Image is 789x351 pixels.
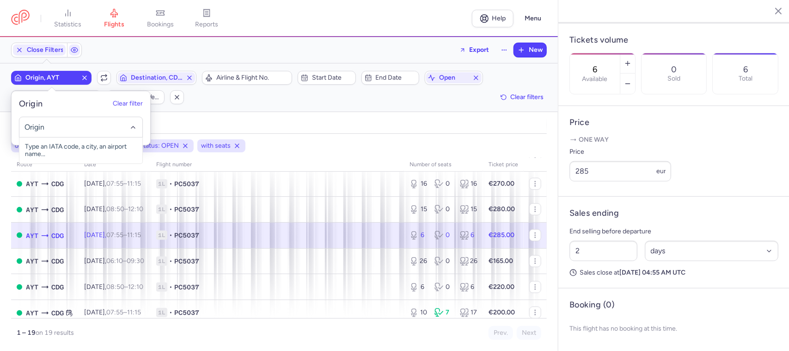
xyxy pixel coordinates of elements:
[26,205,38,215] span: Antalya, Antalya, Turkey
[106,180,123,188] time: 07:55
[489,180,514,188] strong: €270.00
[128,283,143,291] time: 12:10
[216,74,289,81] span: Airline & Flight No.
[195,20,218,29] span: reports
[460,282,477,292] div: 6
[169,205,172,214] span: •
[174,231,199,240] span: PC5037
[569,269,778,277] p: Sales close at
[127,308,141,316] time: 11:15
[460,257,477,266] div: 26
[174,257,199,266] span: PC5037
[15,141,46,150] span: origin: AYT
[489,308,515,316] strong: €200.00
[174,308,199,317] span: PC5037
[469,46,489,53] span: Export
[743,65,748,74] p: 6
[36,329,74,337] span: on 19 results
[582,75,607,83] label: Available
[106,180,141,188] span: –
[106,205,124,213] time: 08:50
[169,282,172,292] span: •
[19,99,43,109] h5: Origin
[569,135,778,144] p: One way
[51,282,64,292] span: CDG
[201,141,231,150] span: with seats
[460,308,477,317] div: 17
[156,179,167,188] span: 1L
[26,282,38,292] span: AYT
[169,231,172,240] span: •
[140,141,179,150] span: status: OPEN
[17,329,36,337] strong: 1 – 19
[26,179,38,189] span: Antalya, Antalya, Turkey
[26,231,38,241] span: Antalya, Antalya, Turkey
[156,205,167,214] span: 1L
[489,257,513,265] strong: €165.00
[569,318,778,340] p: This flight has no booking at this time.
[517,326,541,340] button: Next
[569,35,778,45] h4: Tickets volume
[519,10,547,27] button: Menu
[410,282,427,292] div: 6
[174,205,199,214] span: PC5037
[569,146,671,157] label: Price
[453,43,495,57] button: Export
[529,46,543,54] span: New
[84,257,144,265] span: [DATE],
[169,257,172,266] span: •
[106,283,124,291] time: 08:50
[460,205,477,214] div: 15
[84,205,143,213] span: [DATE],
[27,46,64,54] span: Close Filters
[410,205,427,214] div: 15
[510,94,544,100] span: Clear filters
[91,8,137,29] a: flights
[45,8,91,29] a: statistics
[156,231,167,240] span: 1L
[425,71,483,85] button: open
[156,282,167,292] span: 1L
[26,256,38,266] span: Antalya, Antalya, Turkey
[12,43,67,57] button: Close Filters
[106,308,123,316] time: 07:55
[569,300,615,310] h4: Booking (0)
[127,180,141,188] time: 11:15
[434,205,452,214] div: 0
[25,74,77,81] span: Origin, AYT
[489,205,515,213] strong: €280.00
[569,208,619,219] h4: Sales ending
[361,71,420,85] button: End date
[202,71,292,85] button: Airline & Flight No.
[489,283,514,291] strong: €220.00
[410,231,427,240] div: 6
[169,179,172,188] span: •
[128,205,143,213] time: 12:10
[51,256,64,266] span: Charles De Gaulle, Paris, France
[174,282,199,292] span: PC5037
[127,231,141,239] time: 11:15
[11,71,92,85] button: Origin, AYT
[26,308,38,318] span: Antalya, Antalya, Turkey
[739,75,752,82] p: Total
[106,283,143,291] span: –
[24,122,137,132] input: -searchbox
[569,161,671,182] input: ---
[84,283,143,291] span: [DATE],
[131,74,183,81] span: Destination, CDG
[434,308,452,317] div: 7
[410,308,427,317] div: 10
[11,158,79,172] th: route
[84,180,141,188] span: [DATE],
[489,231,514,239] strong: €285.00
[489,326,513,340] button: Prev.
[312,74,353,81] span: Start date
[569,117,778,128] h4: Price
[169,308,172,317] span: •
[671,65,677,74] p: 0
[434,231,452,240] div: 0
[434,179,452,188] div: 0
[106,231,141,239] span: –
[410,257,427,266] div: 26
[156,308,167,317] span: 1L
